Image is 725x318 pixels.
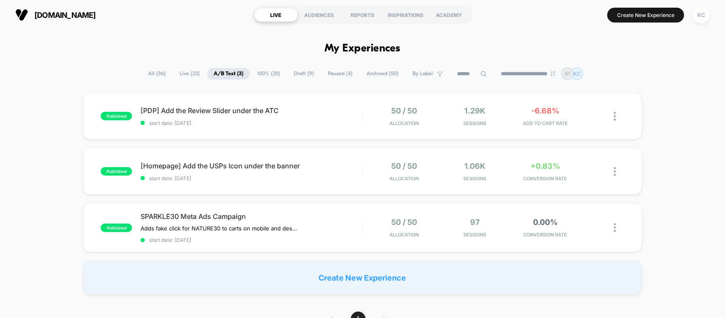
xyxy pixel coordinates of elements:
[141,162,362,170] span: [Homepage] Add the USPs Icon under the banner
[341,8,384,22] div: REPORTS
[390,176,419,182] span: Allocation
[298,8,341,22] div: AUDIENCES
[142,68,172,79] span: All ( 36 )
[83,261,641,295] div: Create New Experience
[693,7,710,23] div: KC
[412,71,433,77] span: By Label
[101,112,132,120] span: published
[392,218,418,227] span: 50 / 50
[390,232,419,238] span: Allocation
[141,212,362,221] span: SPARKLE30 Meta Ads Campaign
[322,68,359,79] span: Paused ( 4 )
[464,162,485,170] span: 1.06k
[141,120,362,126] span: start date: [DATE]
[464,106,485,115] span: 1.29k
[324,43,401,55] h1: My Experiences
[254,8,298,22] div: LIVE
[512,176,578,182] span: CONVERSION RATE
[512,120,578,126] span: ADD TO CART RATE
[390,120,419,126] span: Allocation
[614,112,616,121] img: close
[288,68,320,79] span: Draft ( 9 )
[691,6,712,24] button: KC
[614,223,616,232] img: close
[428,8,471,22] div: ACADEMY
[470,218,480,227] span: 97
[360,68,405,79] span: Archived ( 50 )
[530,162,560,170] span: +0.83%
[141,225,298,232] span: Adds fake click for NATURE30 to carts on mobile and desktop and changes the DISCOUNT CODE text to...
[34,11,96,20] span: [DOMAIN_NAME]
[13,8,99,22] button: [DOMAIN_NAME]
[101,224,132,232] span: published
[442,232,508,238] span: Sessions
[512,232,578,238] span: CONVERSION RATE
[442,176,508,182] span: Sessions
[573,71,581,77] p: KC
[607,8,684,23] button: Create New Experience
[251,68,286,79] span: 100% ( 20 )
[564,71,571,77] p: AT
[442,120,508,126] span: Sessions
[173,68,206,79] span: Live ( 23 )
[550,71,556,76] img: end
[141,237,362,243] span: start date: [DATE]
[384,8,428,22] div: INSPIRATIONS
[141,175,362,182] span: start date: [DATE]
[15,9,28,21] img: Visually logo
[533,218,558,227] span: 0.00%
[614,167,616,176] img: close
[101,167,132,176] span: published
[141,106,362,115] span: [PDP] Add the Review Slider under the ATC
[207,68,250,79] span: A/B Test ( 3 )
[392,106,418,115] span: 50 / 50
[531,106,559,115] span: -6.68%
[392,162,418,170] span: 50 / 50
